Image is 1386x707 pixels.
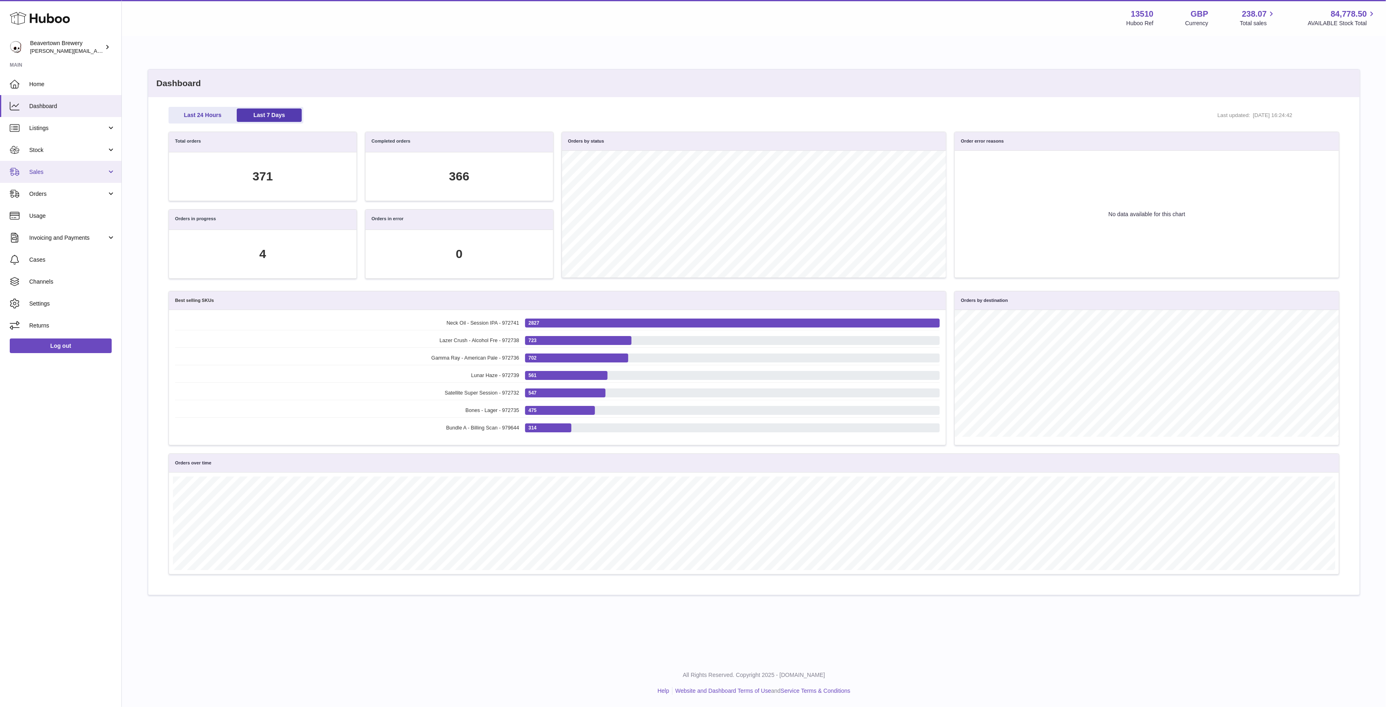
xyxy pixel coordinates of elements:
[170,108,235,122] a: Last 24 Hours
[29,124,107,132] span: Listings
[675,687,771,694] a: Website and Dashboard Terms of Use
[1253,112,1318,119] span: [DATE] 16:24:42
[568,138,604,144] h3: Orders by status
[372,216,404,223] h3: Orders in error
[29,80,115,88] span: Home
[175,407,519,414] span: Bones - Lager - 972735
[528,390,536,396] span: 547
[175,390,519,397] span: Satellite Super Session - 972732
[30,39,103,55] div: Beavertown Brewery
[10,41,22,53] img: Matthew.McCormack@beavertownbrewery.co.uk
[528,355,536,361] span: 702
[128,671,1380,679] p: All Rights Reserved. Copyright 2025 - [DOMAIN_NAME]
[29,146,107,154] span: Stock
[781,687,850,694] a: Service Terms & Conditions
[1131,9,1154,20] strong: 13510
[372,138,411,146] h3: Completed orders
[175,297,214,304] h3: Best selling SKUs
[253,168,273,185] div: 371
[1331,9,1367,20] span: 84,778.50
[148,69,1360,97] h2: Dashboard
[1240,9,1276,27] a: 238.07 Total sales
[1191,9,1208,20] strong: GBP
[175,138,201,146] h3: Total orders
[29,212,115,220] span: Usage
[29,168,107,176] span: Sales
[175,337,519,344] span: Lazer Crush - Alcohol Fre - 972738
[175,355,519,362] span: Gamma Ray - American Pale - 972736
[175,320,519,327] span: Neck Oil - Session IPA - 972741
[29,190,107,198] span: Orders
[672,687,850,695] li: and
[1308,9,1376,27] a: 84,778.50 AVAILABLE Stock Total
[175,216,216,223] h3: Orders in progress
[29,278,115,286] span: Channels
[237,108,302,122] a: Last 7 Days
[259,246,266,262] div: 4
[1308,20,1376,27] span: AVAILABLE Stock Total
[175,460,212,466] h3: Orders over time
[29,234,107,242] span: Invoicing and Payments
[29,256,115,264] span: Cases
[528,320,539,326] span: 2827
[175,425,519,432] span: Bundle A - Billing Scan - 979644
[29,300,115,308] span: Settings
[528,372,536,379] span: 561
[1217,112,1250,119] span: Last updated:
[528,407,536,414] span: 475
[961,138,1004,144] h3: Order error reasons
[29,322,115,330] span: Returns
[29,102,115,110] span: Dashboard
[1127,20,1154,27] div: Huboo Ref
[961,297,1008,304] h3: Orders by destination
[10,338,112,353] a: Log out
[30,48,206,54] span: [PERSON_NAME][EMAIL_ADDRESS][PERSON_NAME][DOMAIN_NAME]
[1185,20,1209,27] div: Currency
[528,425,536,431] span: 314
[1240,20,1276,27] span: Total sales
[449,168,469,185] div: 366
[175,372,519,379] span: Lunar Haze - 972739
[456,246,463,262] div: 0
[955,151,1339,278] div: No data available for this chart
[1242,9,1267,20] span: 238.07
[528,337,536,344] span: 723
[657,687,669,694] a: Help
